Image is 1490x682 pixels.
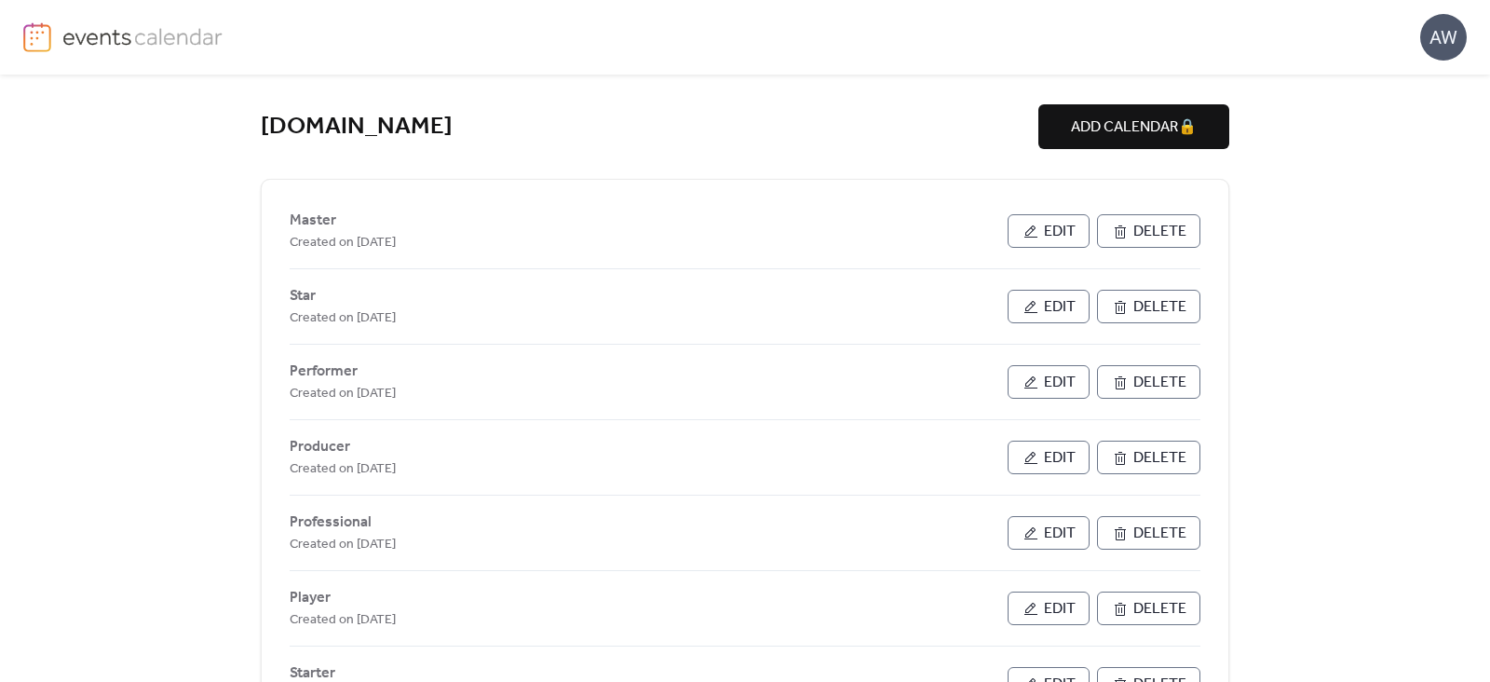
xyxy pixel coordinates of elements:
[290,215,336,225] a: Master
[290,383,396,405] span: Created on [DATE]
[290,534,396,556] span: Created on [DATE]
[1133,523,1186,545] span: Delete
[1044,372,1076,394] span: Edit
[1097,365,1200,399] button: Delete
[1097,214,1200,248] button: Delete
[290,361,358,383] span: Performer
[1133,221,1186,243] span: Delete
[290,285,316,307] span: Star
[1044,523,1076,545] span: Edit
[290,366,358,376] a: Performer
[290,436,350,458] span: Producer
[1008,441,1090,474] button: Edit
[1008,365,1090,399] button: Edit
[290,668,335,678] a: Starter
[1133,296,1186,319] span: Delete
[1133,372,1186,394] span: Delete
[290,307,396,330] span: Created on [DATE]
[290,458,396,481] span: Created on [DATE]
[290,442,350,452] a: Producer
[290,291,316,301] a: Star
[290,232,396,254] span: Created on [DATE]
[1097,516,1200,550] button: Delete
[261,112,453,143] a: [DOMAIN_NAME]
[1044,598,1076,621] span: Edit
[290,593,331,603] a: Player
[290,517,372,527] a: Professional
[1008,290,1090,323] button: Edit
[1008,516,1090,550] button: Edit
[1097,290,1200,323] button: Delete
[1044,296,1076,319] span: Edit
[290,210,336,232] span: Master
[62,22,223,50] img: logo-type
[1097,441,1200,474] button: Delete
[23,22,51,52] img: logo
[1044,221,1076,243] span: Edit
[1008,214,1090,248] button: Edit
[290,587,331,609] span: Player
[1133,447,1186,470] span: Delete
[290,511,372,534] span: Professional
[1133,598,1186,621] span: Delete
[1008,592,1090,625] button: Edit
[1420,14,1467,61] div: AW
[1044,447,1076,470] span: Edit
[290,609,396,632] span: Created on [DATE]
[1097,592,1200,625] button: Delete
